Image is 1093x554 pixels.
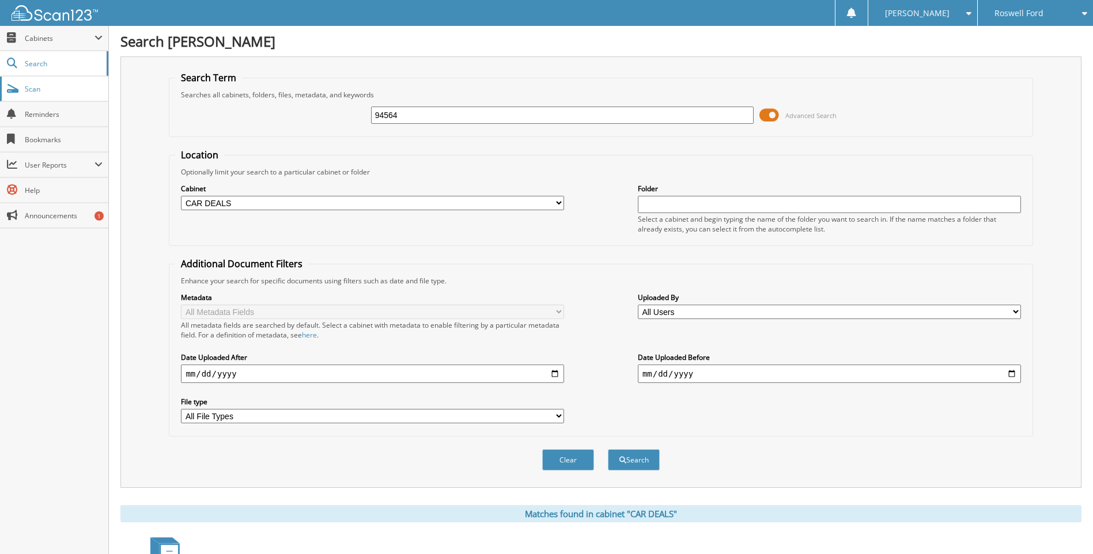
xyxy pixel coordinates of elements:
span: Bookmarks [25,135,103,145]
input: start [181,365,564,383]
div: Optionally limit your search to a particular cabinet or folder [175,167,1026,177]
button: Search [608,449,660,470]
legend: Location [175,149,224,161]
div: Select a cabinet and begin typing the name of the folder you want to search in. If the name match... [638,214,1021,234]
label: Date Uploaded After [181,352,564,362]
legend: Search Term [175,71,242,84]
span: Roswell Ford [994,10,1043,17]
div: 1 [94,211,104,221]
label: File type [181,397,564,407]
button: Clear [542,449,594,470]
div: All metadata fields are searched by default. Select a cabinet with metadata to enable filtering b... [181,320,564,340]
label: Folder [638,184,1021,193]
label: Uploaded By [638,293,1021,302]
legend: Additional Document Filters [175,257,308,270]
label: Cabinet [181,184,564,193]
a: here [302,330,317,340]
div: Enhance your search for specific documents using filters such as date and file type. [175,276,1026,286]
span: Advanced Search [785,111,837,120]
span: User Reports [25,160,94,170]
input: end [638,365,1021,383]
label: Date Uploaded Before [638,352,1021,362]
div: Matches found in cabinet "CAR DEALS" [120,505,1081,522]
span: Help [25,185,103,195]
img: scan123-logo-white.svg [12,5,98,21]
span: [PERSON_NAME] [885,10,950,17]
span: Reminders [25,109,103,119]
span: Scan [25,84,103,94]
span: Announcements [25,211,103,221]
span: Cabinets [25,33,94,43]
span: Search [25,59,101,69]
label: Metadata [181,293,564,302]
h1: Search [PERSON_NAME] [120,32,1081,51]
div: Searches all cabinets, folders, files, metadata, and keywords [175,90,1026,100]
